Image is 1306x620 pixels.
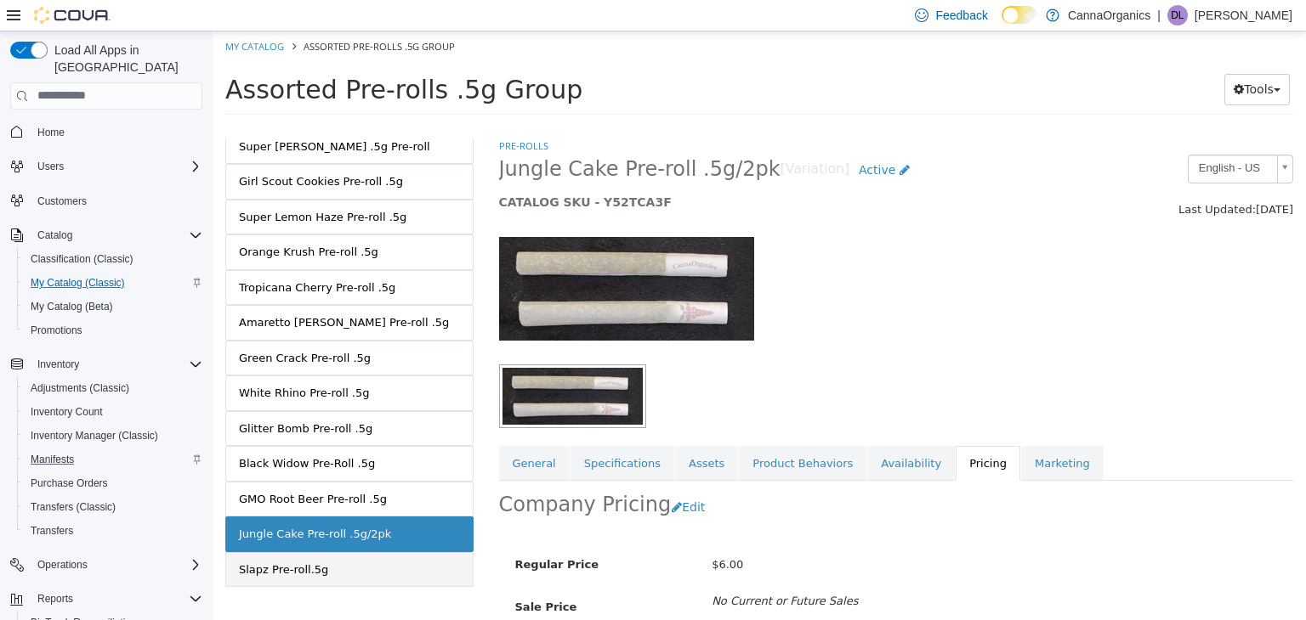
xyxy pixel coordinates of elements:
[24,273,202,293] span: My Catalog (Classic)
[743,414,808,450] a: Pricing
[24,249,202,269] span: Classification (Classic)
[976,124,1058,150] span: English - US
[287,460,459,487] h2: Company Pricing
[17,400,209,424] button: Inventory Count
[31,324,82,337] span: Promotions
[37,194,87,208] span: Customers
[31,453,74,466] span: Manifests
[3,587,209,611] button: Reports
[17,495,209,519] button: Transfers (Classic)
[31,191,94,211] a: Customers
[646,132,683,145] span: Active
[31,589,202,609] span: Reports
[31,190,202,211] span: Customers
[24,402,110,422] a: Inventory Count
[3,352,209,376] button: Inventory
[26,389,160,406] div: Glitter Bomb Pre-roll .5g
[31,156,71,177] button: Users
[303,569,365,582] span: Sale Price
[26,248,183,265] div: Tropicana Cherry Pre-roll .5g
[24,320,202,341] span: Promotions
[37,558,88,572] span: Operations
[24,449,81,470] a: Manifests
[31,122,71,143] a: Home
[26,494,179,511] div: Jungle Cake Pre-roll .5g/2pk
[31,589,80,609] button: Reports
[287,125,568,151] span: Jungle Cake Pre-roll .5g/2pk
[31,276,125,290] span: My Catalog (Classic)
[463,414,525,450] a: Assets
[31,405,103,419] span: Inventory Count
[3,223,209,247] button: Catalog
[966,172,1043,184] span: Last Updated:
[31,476,108,490] span: Purchase Orders
[24,521,80,541] a: Transfers
[17,448,209,471] button: Manifests
[975,123,1081,152] a: English - US
[17,271,209,295] button: My Catalog (Classic)
[24,473,115,493] a: Purchase Orders
[31,156,202,177] span: Users
[26,424,162,441] div: Black Widow Pre-Roll .5g
[37,160,64,173] span: Users
[24,378,136,398] a: Adjustments (Classic)
[31,354,202,375] span: Inventory
[31,252,133,266] span: Classification (Classic)
[13,43,370,73] span: Assorted Pre-rolls .5g Group
[17,376,209,400] button: Adjustments (Classic)
[24,521,202,541] span: Transfers
[526,414,654,450] a: Product Behaviors
[358,414,462,450] a: Specifications
[17,519,209,543] button: Transfers
[26,178,194,194] div: Super Lemon Haze Pre-roll .5g
[31,555,202,575] span: Operations
[26,318,158,335] div: Green Crack Pre-roll .5g
[24,497,122,517] a: Transfers (Classic)
[287,414,357,450] a: General
[31,225,202,245] span: Catalog
[37,228,72,242] span: Catalog
[24,296,120,317] a: My Catalog (Beta)
[31,354,86,375] button: Inventory
[24,402,202,422] span: Inventory Count
[1195,5,1292,25] p: [PERSON_NAME]
[24,497,202,517] span: Transfers (Classic)
[31,300,113,313] span: My Catalog (Beta)
[1167,5,1188,25] div: Debra Lambert
[17,295,209,318] button: My Catalog (Beta)
[26,107,218,124] div: Super [PERSON_NAME] .5g Pre-roll
[3,553,209,577] button: Operations
[31,524,73,538] span: Transfers
[37,126,65,139] span: Home
[1171,5,1184,25] span: DL
[17,471,209,495] button: Purchase Orders
[1068,5,1150,25] p: CannaOrganics
[26,283,236,300] div: Amaretto [PERSON_NAME] Pre-roll .5g
[935,7,987,24] span: Feedback
[26,142,190,159] div: Girl Scout Cookies Pre-roll .5g
[31,555,94,575] button: Operations
[24,273,132,293] a: My Catalog (Classic)
[24,320,89,341] a: Promotions
[37,592,73,606] span: Reports
[24,249,140,269] a: Classification (Classic)
[17,424,209,448] button: Inventory Manager (Classic)
[809,414,891,450] a: Marketing
[31,381,129,395] span: Adjustments (Classic)
[24,473,202,493] span: Purchase Orders
[24,296,202,317] span: My Catalog (Beta)
[1002,24,1002,25] span: Dark Mode
[34,7,111,24] img: Cova
[31,121,202,143] span: Home
[17,318,209,342] button: Promotions
[24,449,202,470] span: Manifests
[26,353,157,370] div: White Rhino Pre-roll .5g
[26,530,116,547] div: Slapz Pre-roll.5g
[31,500,116,514] span: Transfers (Classic)
[287,163,876,178] h5: CATALOG SKU - Y52TCA3F
[568,132,637,145] small: [Variation]
[1157,5,1161,25] p: |
[287,108,336,121] a: Pre-rolls
[1043,172,1081,184] span: [DATE]
[13,8,71,21] a: My Catalog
